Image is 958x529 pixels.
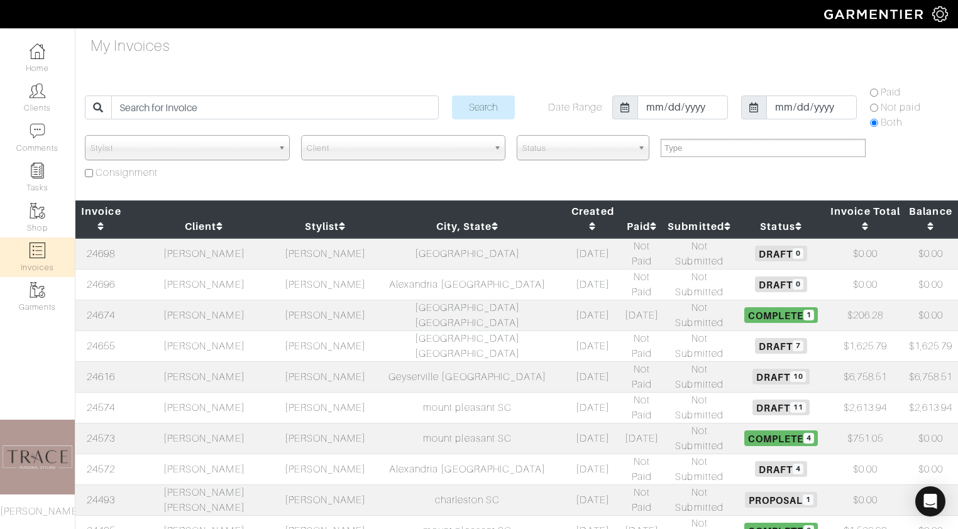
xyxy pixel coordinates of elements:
td: [PERSON_NAME] [282,238,369,270]
td: [PERSON_NAME] [PERSON_NAME] [127,484,282,515]
td: [PERSON_NAME] [282,330,369,361]
td: $206.28 [827,300,903,330]
span: Complete [744,307,818,322]
td: $0.00 [903,423,958,454]
td: $0.00 [903,269,958,300]
img: garments-icon-b7da505a4dc4fd61783c78ac3ca0ef83fa9d6f193b1c9dc38574b1d14d53ca28.png [30,282,45,298]
td: [PERSON_NAME] [282,269,369,300]
td: Not Paid [620,392,664,423]
td: [DATE] [566,238,620,270]
a: 24698 [87,248,115,259]
span: Status [522,136,632,161]
a: Invoice Total [830,205,900,232]
a: Client [185,221,223,232]
td: [DATE] [566,484,620,515]
img: garmentier-logo-header-white-b43fb05a5012e4ada735d5af1a66efaba907eab6374d6393d1fbf88cb4ef424d.png [818,3,932,25]
td: $0.00 [903,484,958,515]
a: Invoice [81,205,121,232]
td: $0.00 [903,238,958,270]
td: Not Submitted [664,454,735,484]
span: Draft [755,276,807,292]
td: Alexandria [GEOGRAPHIC_DATA] [369,454,566,484]
td: Not Submitted [664,238,735,270]
td: [PERSON_NAME] [127,361,282,392]
a: Stylist [305,221,346,232]
span: 4 [793,464,803,474]
td: $0.00 [903,454,958,484]
a: 24616 [87,371,115,383]
span: 0 [793,279,803,290]
td: charleston SC [369,484,566,515]
a: Balance [909,205,952,232]
td: Not Paid [620,269,664,300]
td: [DATE] [566,454,620,484]
td: Not Submitted [664,269,735,300]
td: [DATE] [566,269,620,300]
td: [PERSON_NAME] [127,300,282,330]
td: Not Submitted [664,300,735,330]
a: Paid [627,221,657,232]
td: Not Submitted [664,361,735,392]
a: 24674 [87,310,115,321]
h4: My Invoices [91,37,170,55]
td: mount pleasant SC [369,392,566,423]
td: $0.00 [903,300,958,330]
span: 11 [790,402,806,413]
span: Draft [752,400,810,415]
td: [GEOGRAPHIC_DATA] [369,238,566,270]
td: [DATE] [620,300,664,330]
span: Stylist [91,136,273,161]
td: Not Paid [620,484,664,515]
td: $6,758.51 [903,361,958,392]
td: [GEOGRAPHIC_DATA] [GEOGRAPHIC_DATA] [369,300,566,330]
a: 24572 [87,464,115,475]
td: [PERSON_NAME] [127,269,282,300]
td: [PERSON_NAME] [282,361,369,392]
label: Paid [881,85,901,100]
td: $0.00 [827,238,903,270]
td: [PERSON_NAME] [127,392,282,423]
td: Not Submitted [664,423,735,454]
label: Consignment [96,165,158,180]
a: 24493 [87,494,115,506]
td: [DATE] [620,423,664,454]
span: Complete [744,430,818,445]
img: gear-icon-white-bd11855cb880d31180b6d7d6211b90ccbf57a29d726f0c71d8c61bd08dd39cc2.png [932,6,948,22]
td: mount pleasant SC [369,423,566,454]
span: Proposal [745,492,817,507]
input: Search for Invoice [111,95,438,119]
a: 24573 [87,433,115,444]
td: Alexandria [GEOGRAPHIC_DATA] [369,269,566,300]
td: [PERSON_NAME] [282,300,369,330]
span: Client [307,136,489,161]
td: [PERSON_NAME] [127,454,282,484]
span: 7 [793,341,803,351]
span: Draft [752,369,810,384]
td: $0.00 [827,454,903,484]
td: [PERSON_NAME] [282,454,369,484]
img: comment-icon-a0a6a9ef722e966f86d9cbdc48e553b5cf19dbc54f86b18d962a5391bc8f6eb6.png [30,123,45,139]
a: 24574 [87,402,115,413]
td: [GEOGRAPHIC_DATA] [GEOGRAPHIC_DATA] [369,330,566,361]
span: 1 [803,494,813,505]
td: [PERSON_NAME] [282,423,369,454]
td: [DATE] [566,300,620,330]
td: $0.00 [827,484,903,515]
a: City, State [436,221,499,232]
input: Search [452,95,515,119]
td: $2,613.94 [903,392,958,423]
span: 10 [790,371,806,382]
label: Date Range: [548,100,605,115]
td: Not Submitted [664,392,735,423]
a: Created [571,205,614,232]
td: Not Paid [620,330,664,361]
td: [PERSON_NAME] [282,392,369,423]
td: $751.05 [827,423,903,454]
td: [DATE] [566,423,620,454]
td: [PERSON_NAME] [127,330,282,361]
td: [PERSON_NAME] [127,423,282,454]
td: [DATE] [566,361,620,392]
td: $2,613.94 [827,392,903,423]
a: 24655 [87,341,115,352]
td: Not Paid [620,361,664,392]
